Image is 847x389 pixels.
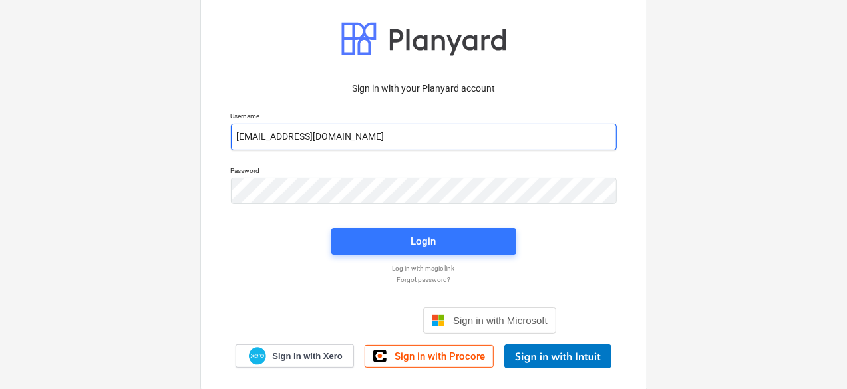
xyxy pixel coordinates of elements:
[432,314,445,327] img: Microsoft logo
[231,82,617,96] p: Sign in with your Planyard account
[231,124,617,150] input: Username
[272,350,342,362] span: Sign in with Xero
[231,166,617,178] p: Password
[224,264,623,273] a: Log in with magic link
[249,347,266,365] img: Xero logo
[236,344,354,368] a: Sign in with Xero
[780,325,847,389] iframe: Chat Widget
[284,306,419,335] iframe: Sign in with Google Button
[453,315,548,326] span: Sign in with Microsoft
[395,350,485,362] span: Sign in with Procore
[231,112,617,123] p: Username
[331,228,516,255] button: Login
[365,345,494,368] a: Sign in with Procore
[411,233,436,250] div: Login
[224,275,623,284] a: Forgot password?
